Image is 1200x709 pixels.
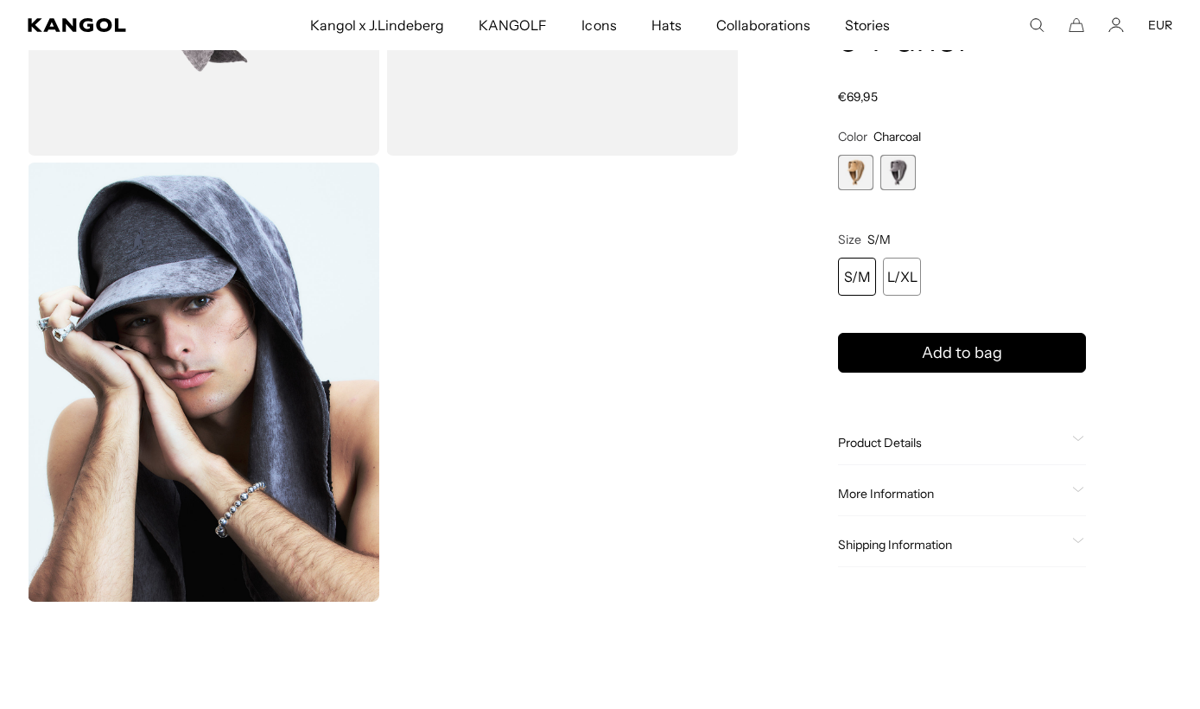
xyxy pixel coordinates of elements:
[838,333,1086,373] button: Add to bag
[922,342,1002,365] span: Add to bag
[880,155,916,190] label: Charcoal
[838,232,861,247] span: Size
[838,537,1065,553] span: Shipping Information
[883,258,921,296] div: L/XL
[838,486,1065,501] span: More Information
[867,232,891,247] span: S/M
[28,18,204,32] a: Kangol
[838,89,878,105] span: €69,95
[873,129,921,144] span: Charcoal
[28,163,379,603] img: charcoal
[880,155,916,190] div: 2 of 2
[838,155,873,190] div: 1 of 2
[838,258,876,296] div: S/M
[838,435,1065,450] span: Product Details
[1029,17,1044,33] summary: Search here
[1148,17,1172,33] button: EUR
[838,129,867,144] span: Color
[838,155,873,190] label: Oat
[1069,17,1084,33] button: Cart
[1108,17,1124,33] a: Account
